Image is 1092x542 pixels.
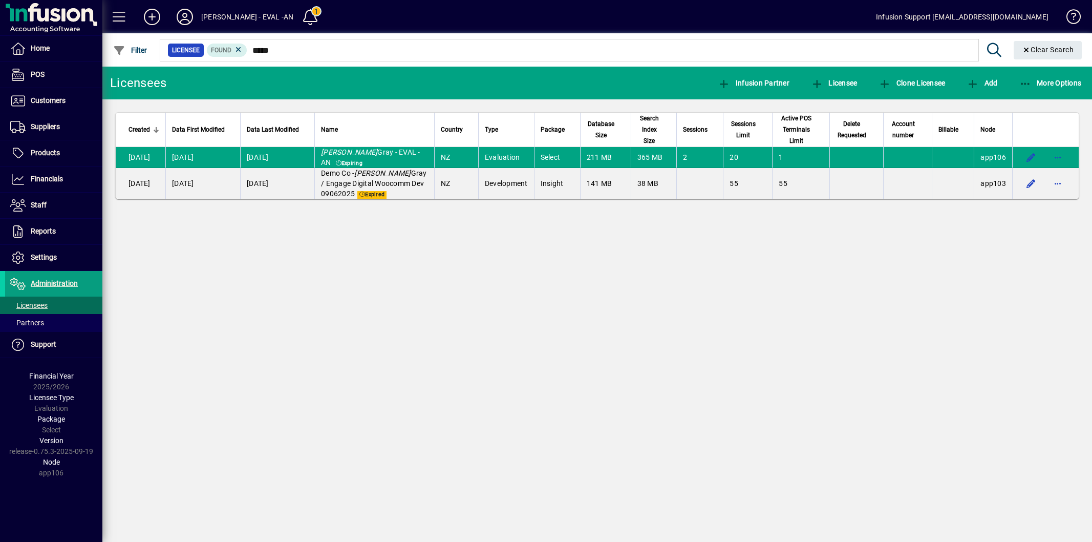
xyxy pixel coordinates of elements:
[836,118,868,141] span: Delete Requested
[136,8,168,26] button: Add
[676,147,723,168] td: 2
[1017,74,1084,92] button: More Options
[116,147,165,168] td: [DATE]
[5,36,102,61] a: Home
[811,79,858,87] span: Licensee
[779,113,813,147] span: Active POS Terminals Limit
[485,124,498,135] span: Type
[683,124,708,135] span: Sessions
[485,124,528,135] div: Type
[31,340,56,348] span: Support
[980,153,1006,161] span: app106.prod.infusionbusinesssoftware.com
[587,118,615,141] span: Database Size
[172,124,234,135] div: Data First Modified
[836,118,877,141] div: Delete Requested
[434,147,478,168] td: NZ
[1050,149,1066,165] button: More options
[116,168,165,199] td: [DATE]
[715,74,792,92] button: Infusion Partner
[730,118,757,141] span: Sessions Limit
[168,8,201,26] button: Profile
[5,166,102,192] a: Financials
[5,62,102,88] a: POS
[964,74,1000,92] button: Add
[534,168,580,199] td: Insight
[718,79,789,87] span: Infusion Partner
[5,297,102,314] a: Licensees
[5,245,102,270] a: Settings
[321,169,427,198] span: Demo Co - Gray / Engage Digital Woocomm Dev 09062025
[31,96,66,105] span: Customers
[31,122,60,131] span: Suppliers
[772,168,829,199] td: 55
[334,159,365,168] span: Expiring
[637,113,661,147] span: Search Index Size
[980,124,1006,135] div: Node
[1059,2,1079,35] a: Knowledge Base
[5,88,102,114] a: Customers
[1023,149,1039,165] button: Edit
[5,314,102,331] a: Partners
[5,114,102,140] a: Suppliers
[876,74,948,92] button: Clone Licensee
[938,124,958,135] span: Billable
[980,124,995,135] span: Node
[110,75,166,91] div: Licensees
[779,113,823,147] div: Active POS Terminals Limit
[321,148,377,156] em: [PERSON_NAME]
[10,319,44,327] span: Partners
[247,124,299,135] span: Data Last Modified
[165,168,240,199] td: [DATE]
[5,140,102,166] a: Products
[29,372,74,380] span: Financial Year
[172,45,200,55] span: Licensee
[240,147,314,168] td: [DATE]
[172,124,225,135] span: Data First Modified
[321,124,428,135] div: Name
[240,168,314,199] td: [DATE]
[357,191,387,199] span: Expired
[321,124,338,135] span: Name
[1023,175,1039,192] button: Edit
[31,175,63,183] span: Financials
[354,169,411,177] em: [PERSON_NAME]
[808,74,860,92] button: Licensee
[31,227,56,235] span: Reports
[207,44,247,57] mat-chip: Found Status: Found
[10,301,48,309] span: Licensees
[1014,41,1082,59] button: Clear
[879,79,945,87] span: Clone Licensee
[541,124,565,135] span: Package
[1019,79,1082,87] span: More Options
[129,124,159,135] div: Created
[683,124,717,135] div: Sessions
[113,46,147,54] span: Filter
[1050,175,1066,192] button: More options
[478,168,534,199] td: Development
[5,193,102,218] a: Staff
[723,147,772,168] td: 20
[541,124,574,135] div: Package
[31,201,47,209] span: Staff
[730,118,766,141] div: Sessions Limit
[31,149,60,157] span: Products
[587,118,625,141] div: Database Size
[441,124,463,135] span: Country
[967,79,997,87] span: Add
[129,124,150,135] span: Created
[201,9,293,25] div: [PERSON_NAME] - EVAL -AN
[111,41,150,59] button: Filter
[5,332,102,358] a: Support
[165,147,240,168] td: [DATE]
[29,393,74,402] span: Licensee Type
[478,147,534,168] td: Evaluation
[723,168,772,199] td: 55
[321,148,420,166] span: Gray - EVAL -AN
[31,44,50,52] span: Home
[31,70,45,78] span: POS
[772,147,829,168] td: 1
[580,147,631,168] td: 211 MB
[1022,46,1074,54] span: Clear Search
[211,47,231,54] span: Found
[580,168,631,199] td: 141 MB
